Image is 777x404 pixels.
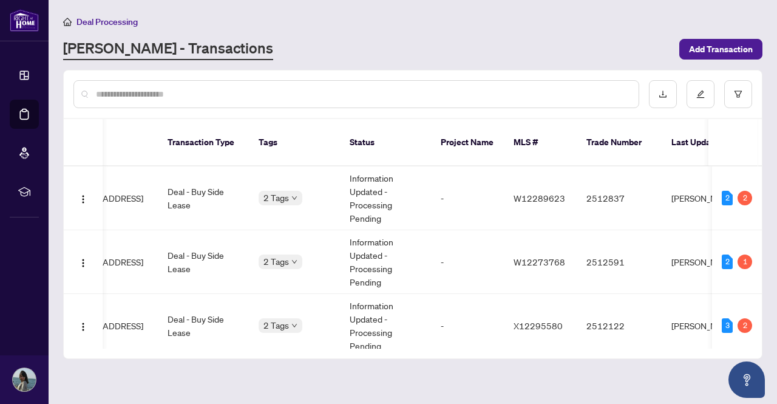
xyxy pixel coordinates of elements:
div: 2 [738,191,752,205]
th: Transaction Type [158,119,249,166]
td: 2512591 [577,230,662,294]
span: W12289623 [514,193,565,204]
span: X12295580 [514,320,563,331]
span: 2 Tags [263,255,289,269]
div: 3 [722,318,733,333]
button: Logo [73,252,93,272]
span: W12273768 [514,256,565,267]
span: download [659,90,667,98]
span: edit [696,90,705,98]
th: MLS # [504,119,577,166]
th: Trade Number [577,119,662,166]
span: Add Transaction [689,39,753,59]
button: Logo [73,316,93,335]
span: Deal Processing [76,16,138,27]
span: filter [734,90,742,98]
div: 2 [738,318,752,333]
button: Add Transaction [679,39,762,60]
div: 2 [722,191,733,205]
th: Tags [249,119,340,166]
td: [PERSON_NAME] [662,230,753,294]
td: Information Updated - Processing Pending [340,294,431,358]
td: - [431,294,504,358]
th: Status [340,119,431,166]
td: 2512837 [577,166,662,230]
td: - [431,230,504,294]
span: [STREET_ADDRESS] [66,319,143,332]
button: Open asap [728,361,765,398]
td: 2512122 [577,294,662,358]
td: [PERSON_NAME] [662,294,753,358]
td: - [431,166,504,230]
span: down [291,195,297,201]
button: download [649,80,677,108]
td: [PERSON_NAME] [662,166,753,230]
span: [STREET_ADDRESS] [66,255,143,269]
span: down [291,323,297,329]
th: Last Updated By [662,119,753,166]
td: Information Updated - Processing Pending [340,166,431,230]
td: Information Updated - Processing Pending [340,230,431,294]
div: 2 [722,255,733,269]
img: logo [10,9,39,32]
span: 2 Tags [263,191,289,205]
button: Logo [73,188,93,208]
span: down [291,259,297,265]
td: Deal - Buy Side Lease [158,166,249,230]
img: Logo [78,322,88,332]
td: Deal - Buy Side Lease [158,294,249,358]
td: Deal - Buy Side Lease [158,230,249,294]
button: filter [724,80,752,108]
span: 2 Tags [263,318,289,332]
th: Project Name [431,119,504,166]
div: 1 [738,255,752,269]
a: [PERSON_NAME] - Transactions [63,38,273,60]
img: Logo [78,258,88,268]
button: edit [687,80,714,108]
span: home [63,18,72,26]
span: [STREET_ADDRESS] [66,191,143,205]
img: Profile Icon [13,368,36,391]
img: Logo [78,194,88,204]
